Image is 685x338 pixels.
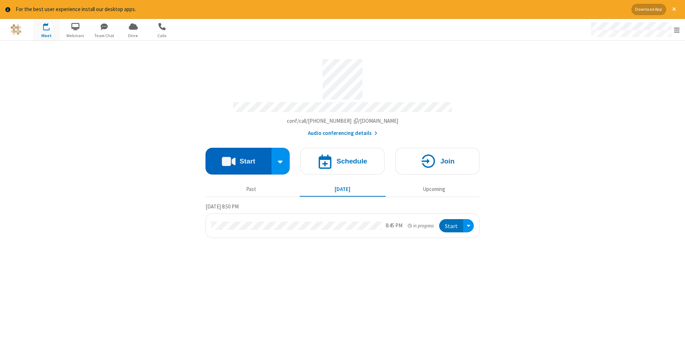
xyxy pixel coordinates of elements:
[440,158,455,165] h4: Join
[308,129,377,137] button: Audio conferencing details
[287,117,399,125] button: Copy my meeting room linkCopy my meeting room link
[287,117,399,124] span: Copy my meeting room link
[395,148,479,175] button: Join
[33,32,60,39] span: Meet
[463,219,474,232] div: Open menu
[91,32,118,39] span: Team Chat
[149,32,176,39] span: Calls
[120,32,147,39] span: Drive
[439,219,463,232] button: Start
[16,5,626,14] div: For the best user experience install our desktop apps.
[584,19,685,40] div: Open menu
[336,158,367,165] h4: Schedule
[300,183,386,196] button: [DATE]
[205,148,272,175] button: Start
[669,4,680,15] button: Close alert
[272,148,290,175] div: Start conference options
[205,202,479,238] section: Today's Meetings
[239,158,255,165] h4: Start
[2,19,29,40] button: Logo
[205,203,239,210] span: [DATE] 8:50 PM
[205,54,479,137] section: Account details
[300,148,385,175] button: Schedule
[208,183,294,196] button: Past
[631,4,666,15] button: Download App
[391,183,477,196] button: Upcoming
[386,222,402,230] div: 8:45 PM
[62,32,89,39] span: Webinars
[408,222,434,229] em: in progress
[11,24,21,35] img: QA Selenium DO NOT DELETE OR CHANGE
[48,23,53,28] div: 1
